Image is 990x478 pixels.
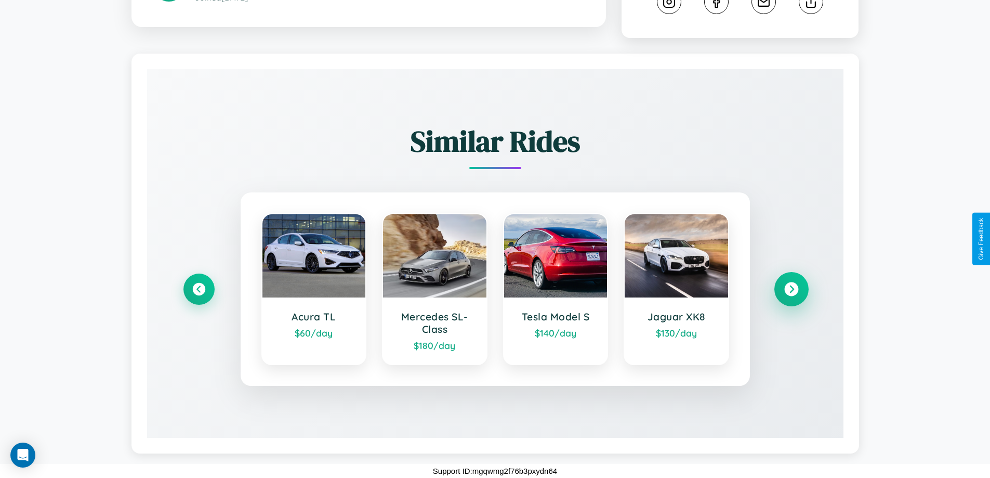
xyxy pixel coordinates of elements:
div: $ 60 /day [273,327,355,339]
h3: Tesla Model S [514,311,597,323]
h3: Acura TL [273,311,355,323]
h3: Mercedes SL-Class [393,311,476,335]
a: Acura TL$60/day [261,213,367,365]
div: Open Intercom Messenger [10,443,35,468]
a: Tesla Model S$140/day [503,213,609,365]
a: Mercedes SL-Class$180/day [382,213,487,365]
div: $ 130 /day [635,327,718,339]
a: Jaguar XK8$130/day [624,213,729,365]
h2: Similar Rides [183,121,807,161]
p: Support ID: mgqwmg2f76b3pxydn64 [433,464,557,478]
div: $ 180 /day [393,340,476,351]
div: $ 140 /day [514,327,597,339]
div: Give Feedback [978,218,985,260]
h3: Jaguar XK8 [635,311,718,323]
